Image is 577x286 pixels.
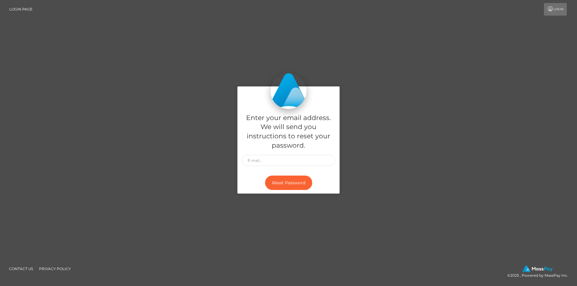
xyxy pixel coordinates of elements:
[37,264,73,273] a: Privacy Policy
[523,266,553,272] img: MassPay
[265,176,312,190] button: Reset Password
[507,266,572,279] div: © 2025 , Powered by MassPay Inc.
[242,155,335,166] input: E-mail...
[270,73,307,109] img: MassPay Login
[242,113,335,150] h5: Enter your email address. We will send you instructions to reset your password.
[7,264,35,273] a: Contact Us
[544,3,567,16] a: Login
[9,3,32,16] a: Login Page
